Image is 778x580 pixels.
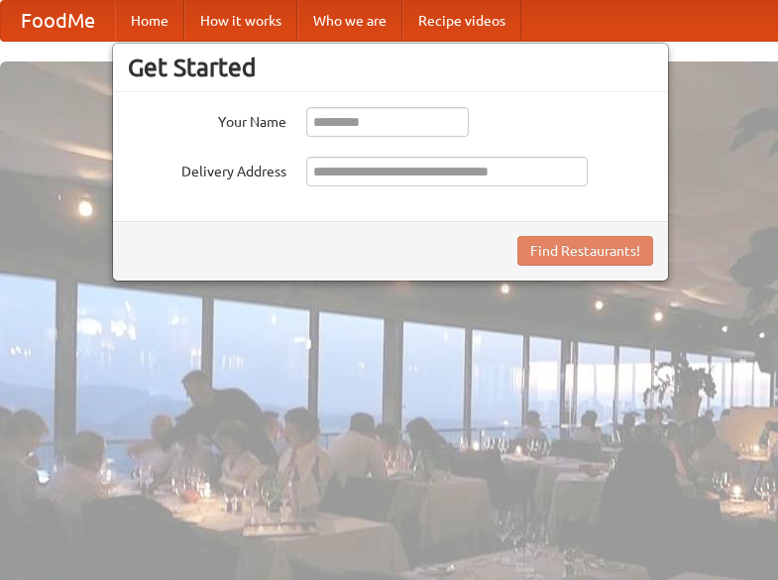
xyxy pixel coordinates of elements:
[128,53,653,82] h3: Get Started
[1,1,115,41] a: FoodMe
[128,157,286,181] label: Delivery Address
[517,236,653,266] button: Find Restaurants!
[297,1,402,41] a: Who we are
[115,1,184,41] a: Home
[184,1,297,41] a: How it works
[402,1,521,41] a: Recipe videos
[128,107,286,132] label: Your Name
